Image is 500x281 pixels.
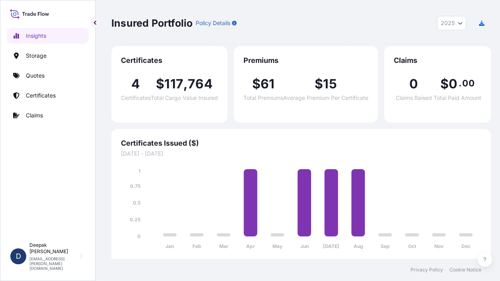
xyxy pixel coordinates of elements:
span: 00 [462,80,474,86]
tspan: 0 [137,233,140,239]
span: $ [315,78,323,90]
tspan: Apr [246,243,255,249]
tspan: 0.5 [133,200,140,206]
span: 0 [449,78,457,90]
span: 4 [131,78,140,90]
span: 2025 [441,19,455,27]
tspan: Nov [434,243,444,249]
a: Privacy Policy [411,267,443,273]
span: Claims Raised [396,95,432,101]
p: Quotes [26,72,45,80]
span: Total Premiums [243,95,283,101]
tspan: [DATE] [323,243,339,249]
span: Claims [394,56,481,65]
tspan: 0.25 [130,217,140,222]
span: 0 [409,78,418,90]
span: , [183,78,188,90]
span: Total Cargo Value Insured [151,95,218,101]
p: Claims [26,111,43,119]
tspan: Dec [461,243,471,249]
span: 61 [261,78,274,90]
span: [DATE] - [DATE] [121,150,481,158]
tspan: Jun [300,243,309,249]
span: . [459,80,461,86]
a: Cookie Notice [449,267,481,273]
tspan: Aug [354,243,363,249]
span: 15 [323,78,337,90]
span: 764 [188,78,213,90]
tspan: 1 [138,168,140,174]
a: Claims [7,107,89,123]
span: $ [440,78,449,90]
tspan: 0.75 [130,183,140,189]
p: [EMAIL_ADDRESS][PERSON_NAME][DOMAIN_NAME] [29,256,79,271]
p: Insured Portfolio [111,17,193,29]
span: $ [252,78,261,90]
a: Quotes [7,68,89,84]
button: Year Selector [437,16,466,30]
p: Policy Details [196,19,230,27]
tspan: May [272,243,283,249]
span: Certificates [121,56,218,65]
a: Certificates [7,88,89,103]
span: Total Paid Amount [434,95,481,101]
a: Insights [7,28,89,44]
p: Storage [26,52,47,60]
tspan: Jan [165,243,174,249]
p: Insights [26,32,46,40]
span: Certificates [121,95,151,101]
span: 117 [164,78,183,90]
p: Certificates [26,92,56,100]
span: Premiums [243,56,368,65]
tspan: Oct [408,243,416,249]
tspan: Mar [219,243,228,249]
tspan: Sep [381,243,390,249]
a: Storage [7,48,89,64]
span: D [16,252,21,260]
span: Certificates Issued ($) [121,139,481,148]
span: $ [156,78,164,90]
tspan: Feb [193,243,201,249]
p: Deepak [PERSON_NAME] [29,242,79,255]
span: Average Premium Per Certificate [283,95,368,101]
